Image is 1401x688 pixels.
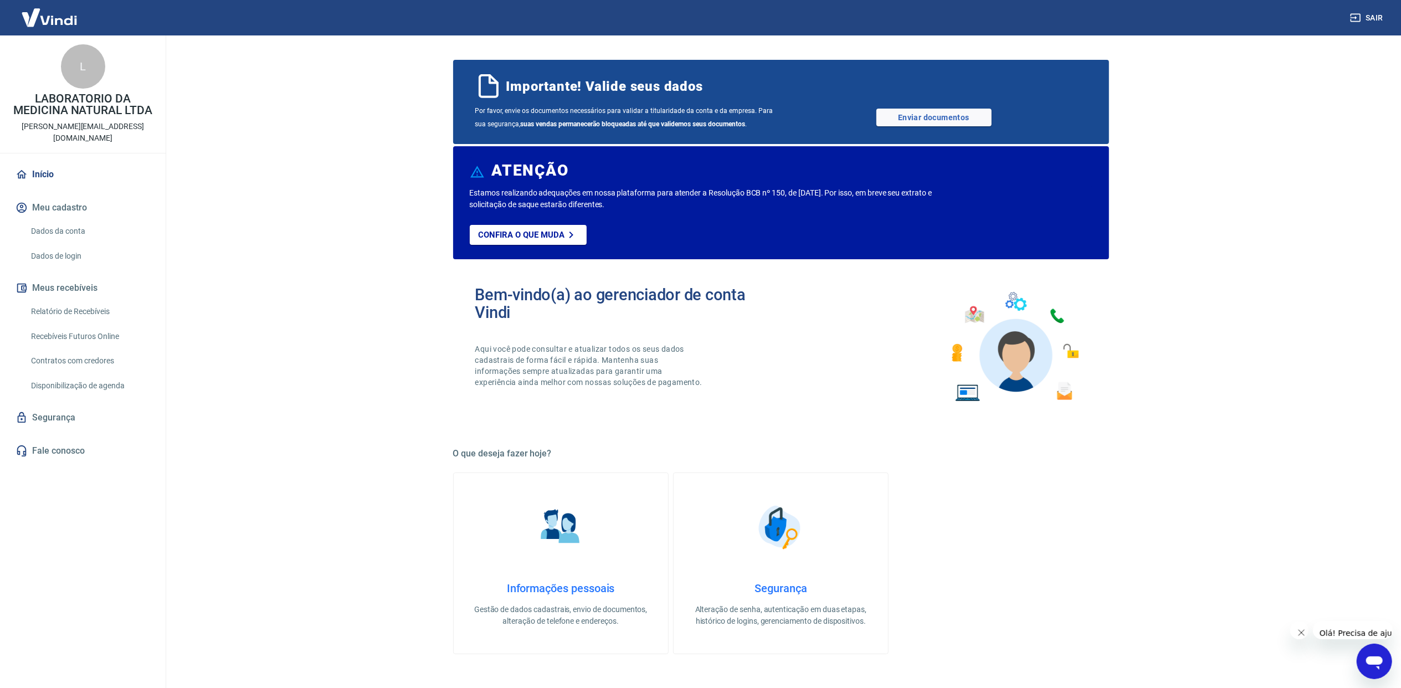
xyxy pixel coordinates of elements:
p: Gestão de dados cadastrais, envio de documentos, alteração de telefone e endereços. [471,604,650,627]
span: Por favor, envie os documentos necessários para validar a titularidade da conta e da empresa. Par... [475,104,781,131]
button: Meu cadastro [13,196,152,220]
p: [PERSON_NAME][EMAIL_ADDRESS][DOMAIN_NAME] [9,121,157,144]
h6: ATENÇÃO [491,165,568,176]
img: Vindi [13,1,85,34]
iframe: Mensagem da empresa [1313,621,1393,639]
span: Importante! Valide seus dados [506,78,703,95]
h4: Informações pessoais [471,582,650,595]
p: Estamos realizando adequações em nossa plataforma para atender a Resolução BCB nº 150, de [DATE].... [470,187,968,210]
p: Confira o que muda [479,230,564,240]
p: LABORATORIO DA MEDICINA NATURAL LTDA [9,93,157,116]
iframe: Botão para abrir a janela de mensagens [1357,644,1392,679]
a: Contratos com credores [27,350,152,372]
img: Informações pessoais [533,500,588,555]
a: Início [13,162,152,187]
p: Alteração de senha, autenticação em duas etapas, histórico de logins, gerenciamento de dispositivos. [691,604,870,627]
a: SegurançaSegurançaAlteração de senha, autenticação em duas etapas, histórico de logins, gerenciam... [673,473,889,654]
button: Sair [1348,8,1388,28]
img: Imagem de um avatar masculino com diversos icones exemplificando as funcionalidades do gerenciado... [942,286,1087,408]
h4: Segurança [691,582,870,595]
a: Informações pessoaisInformações pessoaisGestão de dados cadastrais, envio de documentos, alteraçã... [453,473,669,654]
a: Relatório de Recebíveis [27,300,152,323]
span: Olá! Precisa de ajuda? [7,8,93,17]
a: Dados de login [27,245,152,268]
b: suas vendas permanecerão bloqueadas até que validemos seus documentos [521,120,746,128]
a: Recebíveis Futuros Online [27,325,152,348]
a: Fale conosco [13,439,152,463]
a: Disponibilização de agenda [27,374,152,397]
img: Segurança [753,500,808,555]
h2: Bem-vindo(a) ao gerenciador de conta Vindi [475,286,781,321]
p: Aqui você pode consultar e atualizar todos os seus dados cadastrais de forma fácil e rápida. Mant... [475,343,705,388]
a: Dados da conta [27,220,152,243]
h5: O que deseja fazer hoje? [453,448,1109,459]
div: L [61,44,105,89]
a: Confira o que muda [470,225,587,245]
button: Meus recebíveis [13,276,152,300]
a: Enviar documentos [876,109,992,126]
a: Segurança [13,405,152,430]
iframe: Fechar mensagem [1290,622,1308,640]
